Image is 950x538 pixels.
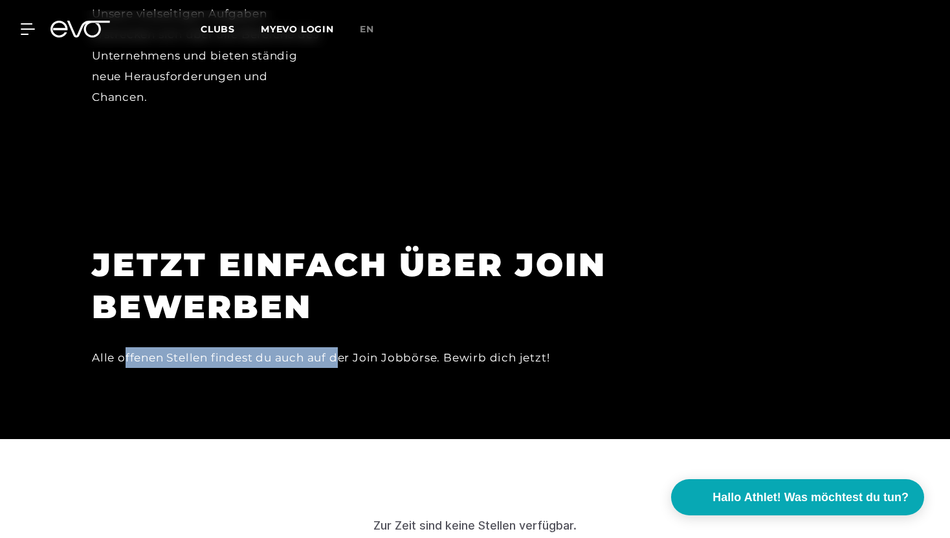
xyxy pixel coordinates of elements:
span: en [360,23,374,35]
div: Zur Zeit sind keine Stellen verfügbar. [373,517,577,534]
span: Clubs [201,23,235,35]
div: Alle offenen Stellen findest du auch auf der Join Jobbörse. Bewirb dich jetzt! [92,347,674,368]
span: Hallo Athlet! Was möchtest du tun? [712,489,909,506]
a: MYEVO LOGIN [261,23,334,35]
h1: JETZT EINFACH ÜBER JOIN BEWERBEN [92,244,674,328]
a: en [360,22,390,37]
button: Hallo Athlet! Was möchtest du tun? [671,479,924,515]
a: Clubs [201,23,261,35]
